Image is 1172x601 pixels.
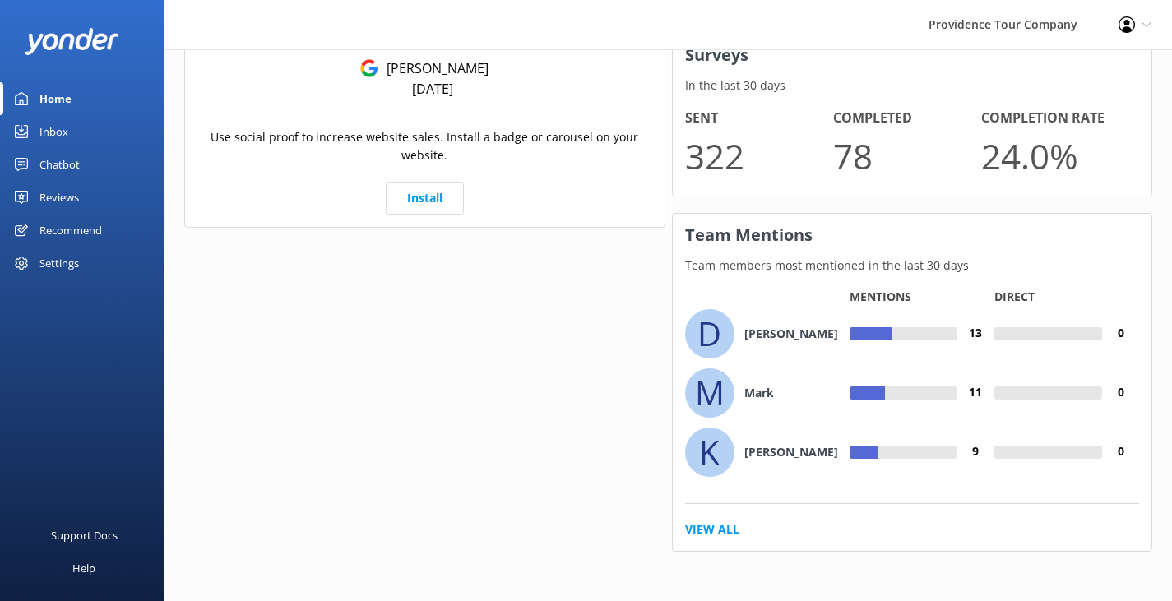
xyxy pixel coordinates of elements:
div: Home [39,82,72,115]
div: Support Docs [51,519,118,552]
h4: 9 [957,442,994,460]
a: Install [386,182,464,215]
div: D [685,309,734,358]
h4: Completed [833,108,981,129]
img: Google Reviews [360,59,378,77]
h4: Sent [685,108,833,129]
img: yonder-white-logo.png [25,28,119,55]
div: Settings [39,247,79,280]
p: Use social proof to increase website sales. Install a badge or carousel on your website. [197,128,652,165]
p: Direct [994,289,1035,304]
h4: 0 [1102,442,1139,460]
div: M [685,368,734,418]
h4: Completion Rate [981,108,1129,129]
h4: Mark [744,384,774,402]
div: Help [72,552,95,585]
h4: 0 [1102,324,1139,342]
h4: [PERSON_NAME] [744,325,838,343]
p: [DATE] [412,80,453,98]
h3: Surveys [673,34,1152,76]
a: View All [685,520,739,539]
h4: 0 [1102,383,1139,401]
h4: 13 [957,324,994,342]
div: Chatbot [39,148,80,181]
h4: [PERSON_NAME] [744,443,838,461]
p: Mentions [850,289,911,304]
p: 322 [685,128,833,183]
h4: 11 [957,383,994,401]
div: Inbox [39,115,68,148]
h3: Team Mentions [673,214,1152,257]
div: Reviews [39,181,79,214]
p: Team members most mentioned in the last 30 days [673,257,1152,275]
div: K [685,428,734,477]
p: 24.0 % [981,128,1129,183]
p: In the last 30 days [673,76,1152,95]
div: Recommend [39,214,102,247]
p: 78 [833,128,981,183]
p: [PERSON_NAME] [378,59,489,77]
